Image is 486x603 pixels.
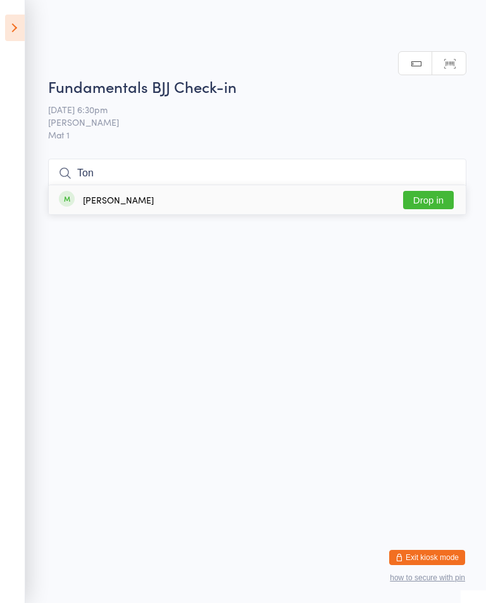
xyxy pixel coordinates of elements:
[48,76,466,97] h2: Fundamentals BJJ Check-in
[389,550,465,565] button: Exit kiosk mode
[403,191,454,209] button: Drop in
[48,128,466,141] span: Mat 1
[48,103,447,116] span: [DATE] 6:30pm
[390,573,465,582] button: how to secure with pin
[48,159,466,188] input: Search
[83,195,154,205] div: [PERSON_NAME]
[48,116,447,128] span: [PERSON_NAME]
